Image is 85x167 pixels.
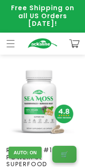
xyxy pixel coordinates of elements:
button: 🛒 [52,146,76,163]
summary: Menu [1,34,20,53]
span: Free Shipping on all US Orders [DATE]! [11,3,74,28]
button: AUTO: ON [8,147,42,159]
img: Ackaline [28,38,57,49]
